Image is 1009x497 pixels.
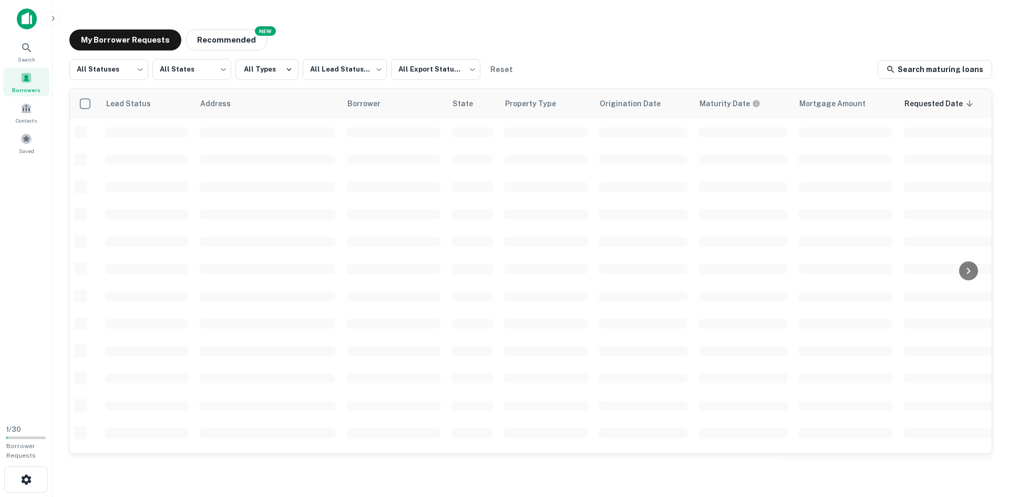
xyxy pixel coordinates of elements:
[956,413,1009,463] iframe: Chat Widget
[3,68,49,96] a: Borrowers
[446,89,499,118] th: State
[341,89,446,118] th: Borrower
[3,37,49,66] a: Search
[19,147,34,155] span: Saved
[6,442,36,459] span: Borrower Requests
[16,116,37,125] span: Contacts
[904,97,976,110] span: Requested Date
[505,97,570,110] span: Property Type
[485,59,518,80] button: Reset
[600,97,674,110] span: Origination Date
[347,97,394,110] span: Borrower
[17,8,37,29] img: capitalize-icon.png
[898,89,998,118] th: Requested Date
[200,97,244,110] span: Address
[391,56,480,83] div: All Export Statuses
[6,425,21,433] span: 1 / 30
[235,59,298,80] button: All Types
[69,29,181,50] button: My Borrower Requests
[255,26,276,36] div: NEW
[799,97,879,110] span: Mortgage Amount
[3,129,49,157] a: Saved
[452,97,487,110] span: State
[3,98,49,127] a: Contacts
[303,56,387,83] div: All Lead Statuses
[699,98,750,109] h6: Maturity Date
[593,89,693,118] th: Origination Date
[99,89,194,118] th: Lead Status
[194,89,341,118] th: Address
[152,56,231,83] div: All States
[106,97,164,110] span: Lead Status
[12,86,40,94] span: Borrowers
[699,98,774,109] span: Maturity dates displayed may be estimated. Please contact the lender for the most accurate maturi...
[18,55,35,64] span: Search
[793,89,898,118] th: Mortgage Amount
[186,29,267,50] button: Recommended
[69,56,148,83] div: All Statuses
[693,89,793,118] th: Maturity dates displayed may be estimated. Please contact the lender for the most accurate maturi...
[878,60,992,79] a: Search maturing loans
[499,89,593,118] th: Property Type
[699,98,760,109] div: Maturity dates displayed may be estimated. Please contact the lender for the most accurate maturi...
